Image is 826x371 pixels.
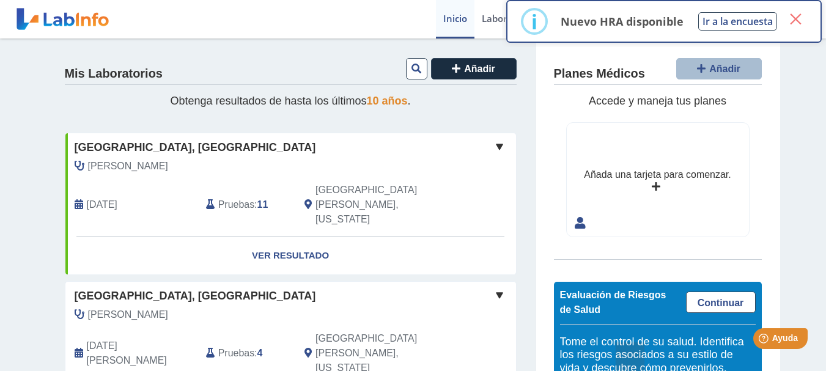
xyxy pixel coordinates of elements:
font: [DATE] [87,199,117,210]
font: 11 [257,199,268,210]
span: 05-09-2025 [87,197,117,212]
font: Ir a la encuesta [702,15,773,28]
span: Vélez Maymi, Sharon [88,159,168,174]
button: Añadir [431,58,517,79]
span: Vélez Maymi, Sharon [88,307,168,322]
font: [PERSON_NAME] [88,309,168,320]
font: [GEOGRAPHIC_DATA], [GEOGRAPHIC_DATA] [75,290,316,302]
font: Continuar [698,298,744,308]
font: Accede y maneja tus planes [589,95,726,107]
font: [DATE][PERSON_NAME] [87,340,167,365]
font: × [788,4,803,34]
a: Ver resultado [65,237,516,275]
button: Añadir [676,58,762,79]
font: [GEOGRAPHIC_DATA], [GEOGRAPHIC_DATA] [75,141,316,153]
font: i [531,8,537,35]
font: Añada una tarjeta para comenzar. [584,169,731,180]
font: Mis Laboratorios [65,67,163,80]
font: Laboratorios [482,12,537,24]
font: Añadir [709,64,740,74]
font: 4 [257,348,263,358]
iframe: Lanzador de widgets de ayuda [717,323,813,358]
font: . [408,95,411,107]
font: Obtenga resultados de hasta los últimos [170,95,366,107]
font: Planes Médicos [554,67,645,80]
span: 30/05/2025 [87,339,197,368]
button: Ir a la encuesta [698,12,777,31]
font: Pruebas [218,348,254,358]
button: Cerrar este diálogo [784,8,806,30]
font: Ver resultado [252,250,329,260]
font: Añadir [464,64,495,74]
span: San Juan, Puerto Rico [315,183,451,227]
font: 10 años [367,95,408,107]
font: Pruebas [218,199,254,210]
font: Evaluación de Riesgos de Salud [560,290,666,315]
font: : [254,348,257,358]
font: : [254,199,257,210]
a: Continuar [686,292,756,313]
font: Inicio [443,12,467,24]
font: Nuevo HRA disponible [561,14,684,29]
font: [GEOGRAPHIC_DATA][PERSON_NAME], [US_STATE] [315,185,417,224]
font: [PERSON_NAME] [88,161,168,171]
